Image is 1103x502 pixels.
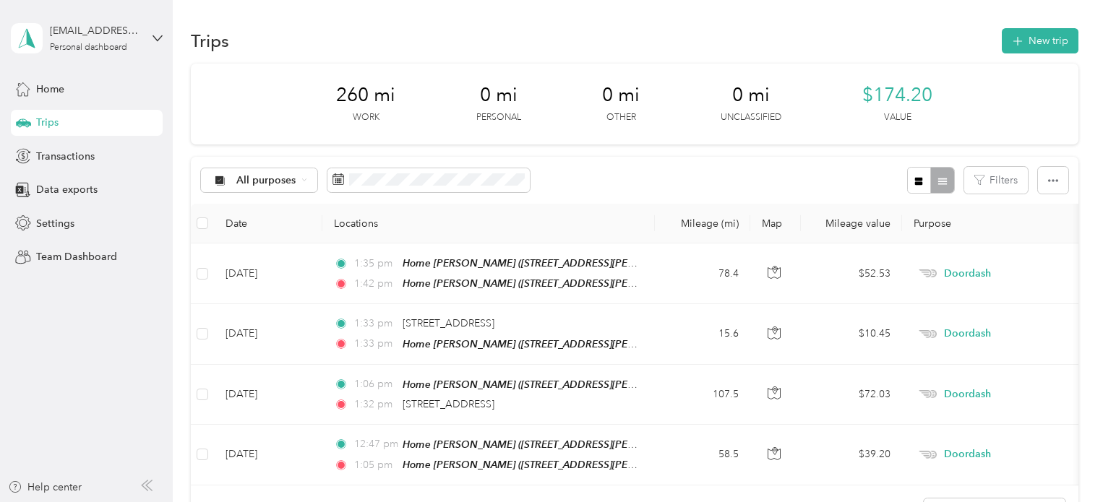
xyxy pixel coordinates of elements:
[50,43,127,52] div: Personal dashboard
[655,365,750,425] td: 107.5
[750,204,801,243] th: Map
[919,390,937,398] img: Legacy Icon [Doordash]
[8,480,82,495] button: Help center
[884,111,911,124] p: Value
[36,82,64,97] span: Home
[944,326,1076,342] span: Doordash
[403,277,894,290] span: Home [PERSON_NAME] ([STREET_ADDRESS][PERSON_NAME] , [PERSON_NAME], [GEOGRAPHIC_DATA])
[944,266,1076,282] span: Doordash
[944,446,1076,462] span: Doordash
[191,33,229,48] h1: Trips
[919,451,937,459] img: Legacy Icon [Doordash]
[354,397,395,412] span: 1:32 pm
[732,84,770,107] span: 0 mi
[36,149,95,164] span: Transactions
[403,459,894,471] span: Home [PERSON_NAME] ([STREET_ADDRESS][PERSON_NAME] , [PERSON_NAME], [GEOGRAPHIC_DATA])
[50,23,140,38] div: [EMAIL_ADDRESS][DOMAIN_NAME]
[655,243,750,304] td: 78.4
[1022,421,1103,502] iframe: Everlance-gr Chat Button Frame
[214,365,322,425] td: [DATE]
[606,111,636,124] p: Other
[1002,28,1078,53] button: New trip
[336,84,395,107] span: 260 mi
[36,216,74,231] span: Settings
[354,336,395,352] span: 1:33 pm
[36,182,98,197] span: Data exports
[655,204,750,243] th: Mileage (mi)
[944,386,1076,402] span: Doordash
[403,317,494,329] span: [STREET_ADDRESS]
[801,304,902,364] td: $10.45
[403,338,894,350] span: Home [PERSON_NAME] ([STREET_ADDRESS][PERSON_NAME] , [PERSON_NAME], [GEOGRAPHIC_DATA])
[354,276,395,292] span: 1:42 pm
[801,365,902,425] td: $72.03
[354,436,395,452] span: 12:47 pm
[919,330,937,338] img: Legacy Icon [Doordash]
[480,84,518,107] span: 0 mi
[721,111,781,124] p: Unclassified
[862,84,932,107] span: $174.20
[353,111,379,124] p: Work
[403,398,494,410] span: [STREET_ADDRESS]
[655,304,750,364] td: 15.6
[602,84,640,107] span: 0 mi
[322,204,655,243] th: Locations
[801,425,902,485] td: $39.20
[403,378,894,391] span: Home [PERSON_NAME] ([STREET_ADDRESS][PERSON_NAME] , [PERSON_NAME], [GEOGRAPHIC_DATA])
[403,438,894,451] span: Home [PERSON_NAME] ([STREET_ADDRESS][PERSON_NAME] , [PERSON_NAME], [GEOGRAPHIC_DATA])
[919,269,937,277] img: Legacy Icon [Doordash]
[214,204,322,243] th: Date
[236,176,296,186] span: All purposes
[964,167,1028,194] button: Filters
[403,257,894,269] span: Home [PERSON_NAME] ([STREET_ADDRESS][PERSON_NAME] , [PERSON_NAME], [GEOGRAPHIC_DATA])
[354,256,395,272] span: 1:35 pm
[36,249,117,264] span: Team Dashboard
[354,316,395,332] span: 1:33 pm
[214,304,322,364] td: [DATE]
[476,111,521,124] p: Personal
[214,243,322,304] td: [DATE]
[36,115,59,130] span: Trips
[354,376,395,392] span: 1:06 pm
[214,425,322,485] td: [DATE]
[801,243,902,304] td: $52.53
[655,425,750,485] td: 58.5
[801,204,902,243] th: Mileage value
[354,457,395,473] span: 1:05 pm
